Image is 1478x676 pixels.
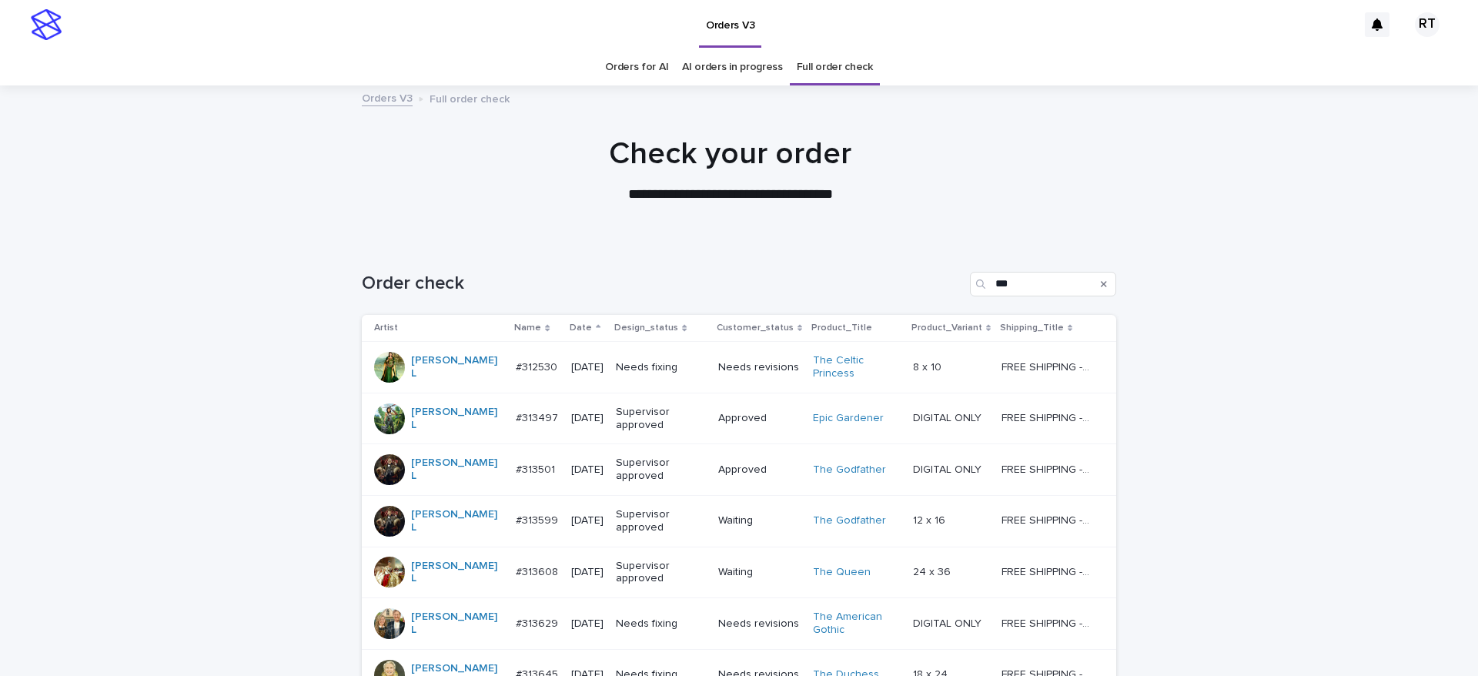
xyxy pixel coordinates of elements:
tr: [PERSON_NAME] L #313497#313497 [DATE]Supervisor approvedApprovedEpic Gardener DIGITAL ONLYDIGITAL... [362,393,1116,444]
p: Supervisor approved [616,560,706,586]
p: DIGITAL ONLY [913,460,985,477]
p: #313501 [516,460,558,477]
p: Design_status [614,320,678,336]
div: RT [1415,12,1440,37]
a: [PERSON_NAME] L [411,611,503,637]
input: Search [970,272,1116,296]
p: FREE SHIPPING - preview in 1-2 business days, after your approval delivery will take 5-10 b.d. [1001,614,1095,631]
p: Artist [374,320,398,336]
p: Supervisor approved [616,457,706,483]
p: [DATE] [571,566,604,579]
p: Supervisor approved [616,508,706,534]
p: Full order check [430,89,510,106]
p: [DATE] [571,514,604,527]
p: 12 x 16 [913,511,948,527]
a: [PERSON_NAME] L [411,354,503,380]
a: [PERSON_NAME] L [411,560,503,586]
tr: [PERSON_NAME] L #313501#313501 [DATE]Supervisor approvedApprovedThe Godfather DIGITAL ONLYDIGITAL... [362,444,1116,496]
p: DIGITAL ONLY [913,614,985,631]
a: Orders V3 [362,89,413,106]
p: FREE SHIPPING - preview in 1-2 business days, after your approval delivery will take 5-10 b.d. [1001,409,1095,425]
p: Supervisor approved [616,406,706,432]
a: AI orders in progress [682,49,783,85]
p: Waiting [718,566,801,579]
h1: Order check [362,273,964,295]
p: Product_Variant [911,320,982,336]
p: [DATE] [571,617,604,631]
p: Needs fixing [616,361,706,374]
p: Product_Title [811,320,872,336]
p: Approved [718,463,801,477]
p: FREE SHIPPING - preview in 1-2 business days, after your approval delivery will take 5-10 b.d. [1001,563,1095,579]
p: Customer_status [717,320,794,336]
p: Date [570,320,592,336]
img: stacker-logo-s-only.png [31,9,62,40]
p: #313497 [516,409,561,425]
a: The Godfather [813,463,886,477]
a: Full order check [797,49,873,85]
p: [DATE] [571,412,604,425]
p: #313608 [516,563,561,579]
p: Name [514,320,541,336]
p: #312530 [516,358,560,374]
tr: [PERSON_NAME] L #313608#313608 [DATE]Supervisor approvedWaitingThe Queen 24 x 3624 x 36 FREE SHIP... [362,547,1116,598]
a: The Godfather [813,514,886,527]
a: [PERSON_NAME] L [411,508,503,534]
h1: Check your order [353,136,1108,172]
a: Orders for AI [605,49,668,85]
tr: [PERSON_NAME] L #312530#312530 [DATE]Needs fixingNeeds revisionsThe Celtic Princess 8 x 108 x 10 ... [362,342,1116,393]
p: #313629 [516,614,561,631]
p: Needs revisions [718,361,801,374]
p: Needs fixing [616,617,706,631]
a: [PERSON_NAME] L [411,457,503,483]
a: [PERSON_NAME] L [411,406,503,432]
p: Approved [718,412,801,425]
p: 8 x 10 [913,358,945,374]
p: Shipping_Title [1000,320,1064,336]
p: 24 x 36 [913,563,954,579]
a: The American Gothic [813,611,900,637]
p: [DATE] [571,463,604,477]
p: [DATE] [571,361,604,374]
p: FREE SHIPPING - preview in 1-2 business days, after your approval delivery will take 5-10 b.d. [1001,460,1095,477]
p: Needs revisions [718,617,801,631]
a: The Celtic Princess [813,354,900,380]
p: #313599 [516,511,561,527]
p: DIGITAL ONLY [913,409,985,425]
a: Epic Gardener [813,412,884,425]
a: The Queen [813,566,871,579]
p: FREE SHIPPING - preview in 1-2 business days, after your approval delivery will take 5-10 b.d. [1001,511,1095,527]
tr: [PERSON_NAME] L #313599#313599 [DATE]Supervisor approvedWaitingThe Godfather 12 x 1612 x 16 FREE ... [362,495,1116,547]
p: FREE SHIPPING - preview in 1-2 business days, after your approval delivery will take 5-10 b.d. [1001,358,1095,374]
p: Waiting [718,514,801,527]
tr: [PERSON_NAME] L #313629#313629 [DATE]Needs fixingNeeds revisionsThe American Gothic DIGITAL ONLYD... [362,598,1116,650]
